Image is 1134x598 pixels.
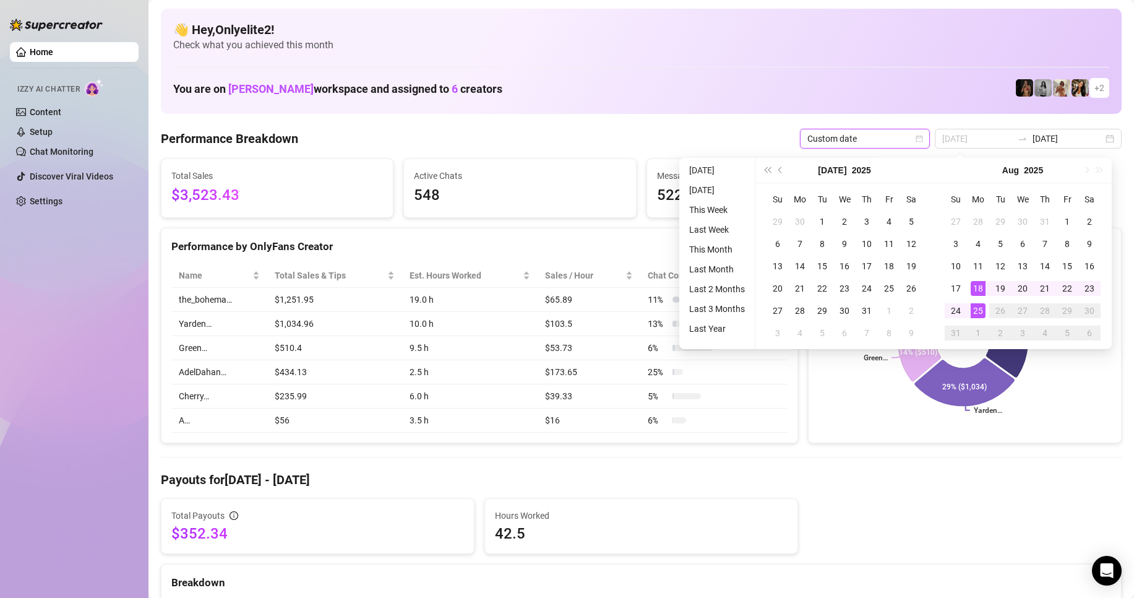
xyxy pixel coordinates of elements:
[811,210,833,233] td: 2025-07-01
[1053,79,1070,97] img: Green
[818,158,846,183] button: Choose a month
[538,336,640,360] td: $53.73
[410,269,520,282] div: Est. Hours Worked
[882,303,896,318] div: 1
[684,183,750,197] li: [DATE]
[684,222,750,237] li: Last Week
[648,341,668,355] span: 6 %
[900,300,922,322] td: 2025-08-02
[267,264,402,288] th: Total Sales & Tips
[789,277,811,300] td: 2025-07-21
[1024,158,1043,183] button: Choose a year
[1078,233,1101,255] td: 2025-08-09
[1060,214,1075,229] div: 1
[1078,188,1101,210] th: Sa
[267,288,402,312] td: $1,251.95
[1018,134,1028,144] span: to
[267,312,402,336] td: $1,034.96
[789,210,811,233] td: 2025-06-30
[171,360,267,384] td: AdelDahan…
[900,255,922,277] td: 2025-07-19
[648,389,668,403] span: 5 %
[1015,303,1030,318] div: 27
[173,82,502,96] h1: You are on workspace and assigned to creators
[878,233,900,255] td: 2025-07-11
[538,384,640,409] td: $39.33
[837,236,852,251] div: 9
[767,277,789,300] td: 2025-07-20
[856,255,878,277] td: 2025-07-17
[767,300,789,322] td: 2025-07-27
[228,82,314,95] span: [PERSON_NAME]
[684,262,750,277] li: Last Month
[989,300,1012,322] td: 2025-08-26
[1015,326,1030,340] div: 3
[30,127,53,137] a: Setup
[1056,300,1078,322] td: 2025-08-29
[904,214,919,229] div: 5
[495,524,788,544] span: 42.5
[793,236,807,251] div: 7
[267,409,402,433] td: $56
[538,312,640,336] td: $103.5
[789,188,811,210] th: Mo
[684,163,750,178] li: [DATE]
[1060,326,1075,340] div: 5
[1082,303,1097,318] div: 30
[878,210,900,233] td: 2025-07-04
[811,255,833,277] td: 2025-07-15
[900,233,922,255] td: 2025-07-12
[904,236,919,251] div: 12
[878,188,900,210] th: Fr
[1082,259,1097,274] div: 16
[171,574,1111,591] div: Breakdown
[833,188,856,210] th: We
[1012,322,1034,344] td: 2025-09-03
[815,303,830,318] div: 29
[161,130,298,147] h4: Performance Breakdown
[1060,303,1075,318] div: 29
[948,259,963,274] div: 10
[789,233,811,255] td: 2025-07-07
[945,233,967,255] td: 2025-08-03
[967,233,989,255] td: 2025-08-04
[811,233,833,255] td: 2025-07-08
[945,277,967,300] td: 2025-08-17
[904,281,919,296] div: 26
[1078,300,1101,322] td: 2025-08-30
[967,255,989,277] td: 2025-08-11
[770,236,785,251] div: 6
[648,317,668,331] span: 13 %
[916,135,923,142] span: calendar
[657,184,869,207] span: 5221
[989,233,1012,255] td: 2025-08-05
[267,360,402,384] td: $434.13
[171,264,267,288] th: Name
[770,214,785,229] div: 29
[1033,132,1103,145] input: End date
[1082,236,1097,251] div: 9
[859,303,874,318] div: 31
[1078,277,1101,300] td: 2025-08-23
[171,524,464,544] span: $352.34
[852,158,871,183] button: Choose a year
[17,84,80,95] span: Izzy AI Chatter
[402,360,538,384] td: 2.5 h
[815,281,830,296] div: 22
[402,336,538,360] td: 9.5 h
[882,326,896,340] div: 8
[770,303,785,318] div: 27
[971,303,986,318] div: 25
[967,300,989,322] td: 2025-08-25
[171,509,225,522] span: Total Payouts
[837,259,852,274] div: 16
[10,19,103,31] img: logo-BBDzfeDw.svg
[1016,79,1033,97] img: the_bohema
[1015,236,1030,251] div: 6
[171,288,267,312] td: the_bohema…
[1092,556,1122,586] div: Open Intercom Messenger
[1002,158,1019,183] button: Choose a month
[811,322,833,344] td: 2025-08-05
[967,322,989,344] td: 2025-09-01
[171,312,267,336] td: Yarden…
